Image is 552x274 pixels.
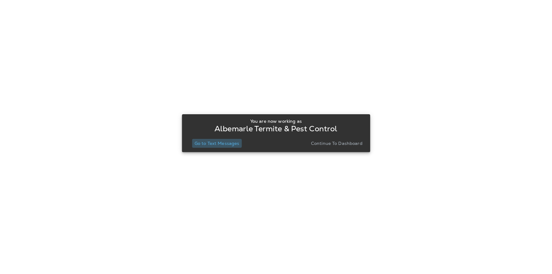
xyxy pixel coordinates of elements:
[214,126,337,131] p: Albemarle Termite & Pest Control
[311,141,363,146] p: Continue to Dashboard
[195,141,239,146] p: Go to Text Messages
[308,139,365,148] button: Continue to Dashboard
[250,119,302,124] p: You are now working as
[192,139,242,148] button: Go to Text Messages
